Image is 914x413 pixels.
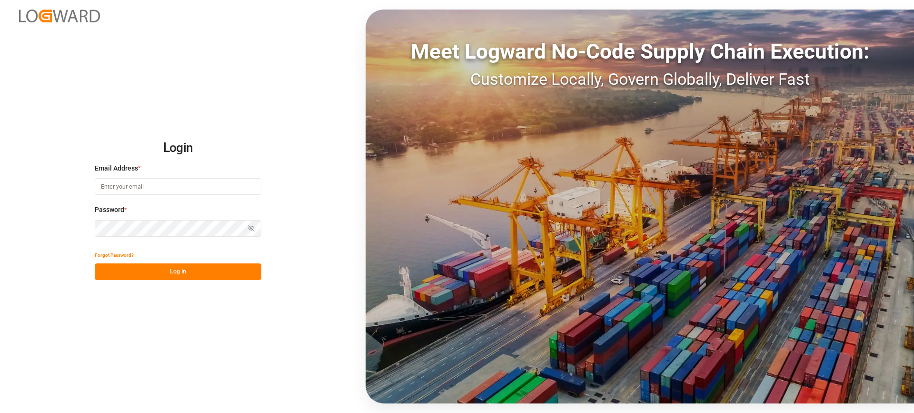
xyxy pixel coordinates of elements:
input: Enter your email [95,178,261,195]
span: Email Address [95,163,138,173]
div: Meet Logward No-Code Supply Chain Execution: [366,36,914,67]
button: Log In [95,263,261,280]
button: Forgot Password? [95,247,134,263]
div: Customize Locally, Govern Globally, Deliver Fast [366,67,914,91]
h2: Login [95,133,261,163]
span: Password [95,205,124,215]
img: Logward_new_orange.png [19,10,100,22]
